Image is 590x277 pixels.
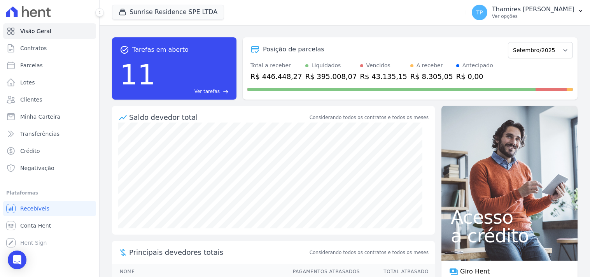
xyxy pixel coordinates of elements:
span: Negativação [20,164,54,172]
span: a crédito [451,226,568,245]
a: Minha Carteira [3,109,96,124]
span: Contratos [20,44,47,52]
div: Liquidados [312,61,341,70]
p: Ver opções [492,13,574,19]
span: Minha Carteira [20,113,60,121]
div: Posição de parcelas [263,45,324,54]
a: Visão Geral [3,23,96,39]
span: TP [476,10,483,15]
a: Clientes [3,92,96,107]
div: R$ 0,00 [456,71,493,82]
a: Conta Hent [3,218,96,233]
a: Negativação [3,160,96,176]
div: Considerando todos os contratos e todos os meses [310,114,429,121]
div: Total a receber [250,61,302,70]
div: Open Intercom Messenger [8,251,26,269]
a: Parcelas [3,58,96,73]
span: Ver tarefas [194,88,220,95]
a: Lotes [3,75,96,90]
div: R$ 8.305,05 [410,71,453,82]
a: Crédito [3,143,96,159]
span: Conta Hent [20,222,51,230]
div: A receber [417,61,443,70]
span: Transferências [20,130,60,138]
div: R$ 446.448,27 [250,71,302,82]
span: Visão Geral [20,27,51,35]
span: Tarefas em aberto [132,45,189,54]
button: TP Thamires [PERSON_NAME] Ver opções [466,2,590,23]
div: Saldo devedor total [129,112,308,123]
div: Vencidos [366,61,390,70]
span: Acesso [451,208,568,226]
span: Considerando todos os contratos e todos os meses [310,249,429,256]
div: R$ 43.135,15 [360,71,407,82]
span: Parcelas [20,61,43,69]
div: R$ 395.008,07 [305,71,357,82]
a: Contratos [3,40,96,56]
a: Recebíveis [3,201,96,216]
div: Plataformas [6,188,93,198]
button: Sunrise Residence SPE LTDA [112,5,224,19]
span: task_alt [120,45,129,54]
p: Thamires [PERSON_NAME] [492,5,574,13]
div: Antecipado [462,61,493,70]
span: east [223,89,229,95]
a: Ver tarefas east [159,88,229,95]
span: Clientes [20,96,42,103]
span: Crédito [20,147,40,155]
span: Recebíveis [20,205,49,212]
span: Lotes [20,79,35,86]
span: Giro Hent [460,267,490,276]
div: 11 [120,54,156,95]
span: Principais devedores totais [129,247,308,258]
a: Transferências [3,126,96,142]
